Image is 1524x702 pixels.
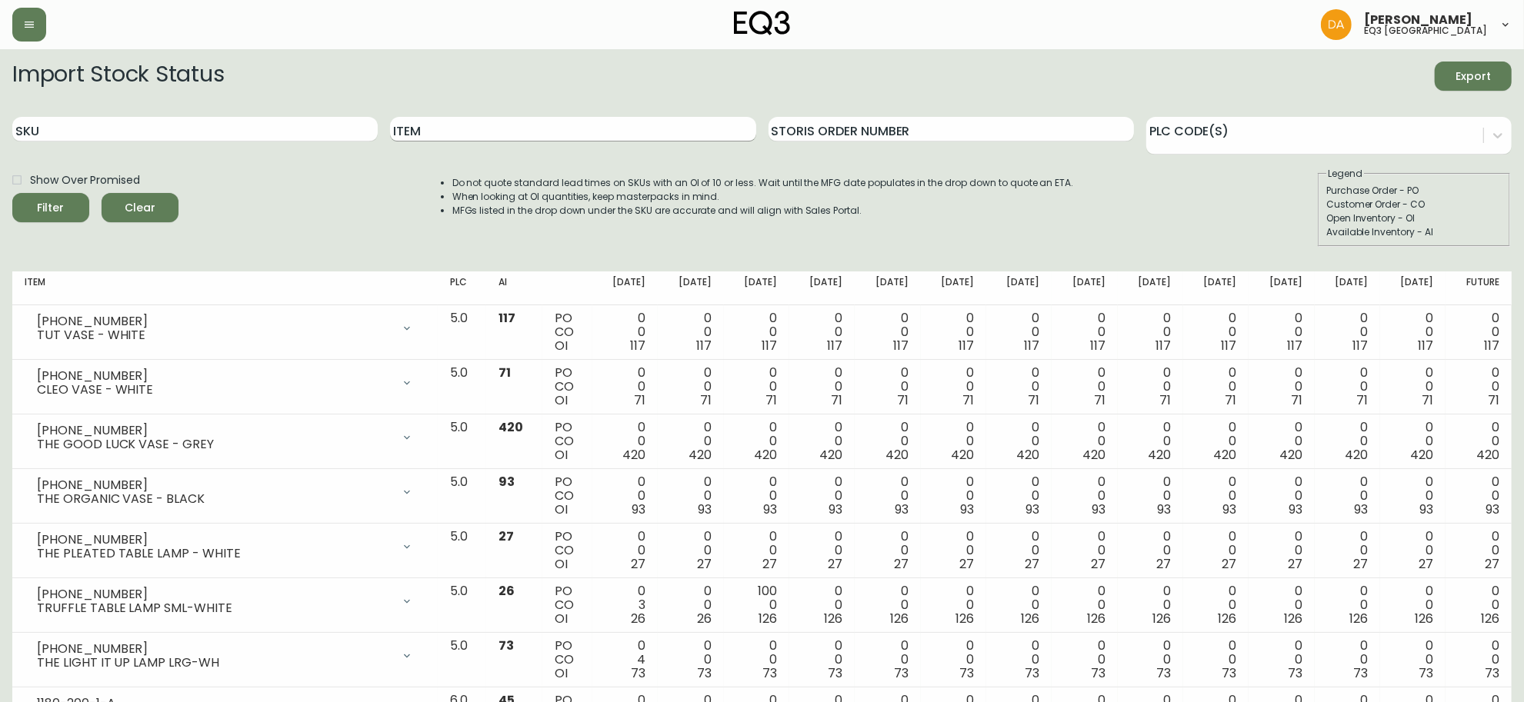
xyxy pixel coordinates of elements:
[894,555,909,573] span: 27
[802,421,842,462] div: 0 0
[1196,584,1236,626] div: 0 0
[802,311,842,353] div: 0 0
[1094,391,1105,409] span: 71
[765,391,777,409] span: 71
[1196,530,1236,571] div: 0 0
[1064,475,1105,517] div: 0 0
[1315,271,1380,305] th: [DATE]
[555,501,568,518] span: OI
[1222,664,1237,682] span: 73
[1261,421,1302,462] div: 0 0
[1249,271,1314,305] th: [DATE]
[1183,271,1249,305] th: [DATE]
[1446,271,1512,305] th: Future
[438,305,486,360] td: 5.0
[1214,446,1237,464] span: 420
[1364,14,1472,26] span: [PERSON_NAME]
[1287,337,1302,354] span: 117
[1353,555,1368,573] span: 27
[1064,530,1105,571] div: 0 0
[631,555,645,573] span: 27
[1353,664,1368,682] span: 73
[1130,639,1171,680] div: 0 0
[555,610,568,627] span: OI
[30,172,140,188] span: Show Over Promised
[1025,664,1039,682] span: 73
[1345,446,1368,464] span: 420
[1130,530,1171,571] div: 0 0
[1392,475,1433,517] div: 0 0
[1148,446,1171,464] span: 420
[867,421,908,462] div: 0 0
[605,366,645,408] div: 0 0
[499,473,515,491] span: 93
[1419,664,1434,682] span: 73
[37,587,392,601] div: [PHONE_NUMBER]
[1392,311,1433,353] div: 0 0
[1458,366,1499,408] div: 0 0
[555,639,580,680] div: PO CO
[754,446,777,464] span: 420
[819,446,842,464] span: 420
[438,360,486,414] td: 5.0
[1326,211,1502,225] div: Open Inventory - OI
[1392,639,1433,680] div: 0 0
[1326,184,1502,198] div: Purchase Order - PO
[12,62,224,91] h2: Import Stock Status
[933,584,974,626] div: 0 0
[1321,9,1352,40] img: dd1a7e8db21a0ac8adbf82b84ca05374
[828,555,842,573] span: 27
[25,311,425,345] div: [PHONE_NUMBER]TUT VASE - WHITE
[1327,530,1368,571] div: 0 0
[1354,501,1368,518] span: 93
[827,337,842,354] span: 117
[1485,664,1499,682] span: 73
[959,555,974,573] span: 27
[736,311,777,353] div: 0 0
[12,193,89,222] button: Filter
[605,584,645,626] div: 0 3
[555,337,568,354] span: OI
[1486,501,1499,518] span: 93
[855,271,920,305] th: [DATE]
[1419,337,1434,354] span: 117
[37,478,392,492] div: [PHONE_NUMBER]
[1458,475,1499,517] div: 0 0
[1196,421,1236,462] div: 0 0
[1090,337,1105,354] span: 117
[1261,584,1302,626] div: 0 0
[959,337,974,354] span: 117
[697,555,712,573] span: 27
[452,204,1074,218] li: MFGs listed in the drop down under the SKU are accurate and will align with Sales Portal.
[1196,366,1236,408] div: 0 0
[1458,639,1499,680] div: 0 0
[555,530,580,571] div: PO CO
[1392,584,1433,626] div: 0 0
[1226,391,1237,409] span: 71
[555,446,568,464] span: OI
[1025,555,1039,573] span: 27
[632,501,645,518] span: 93
[37,656,392,670] div: THE LIGHT IT UP LAMP LRG-WH
[670,639,711,680] div: 0 0
[670,311,711,353] div: 0 0
[1291,391,1302,409] span: 71
[1118,271,1183,305] th: [DATE]
[867,366,908,408] div: 0 0
[1327,475,1368,517] div: 0 0
[762,664,777,682] span: 73
[955,610,974,627] span: 126
[867,530,908,571] div: 0 0
[622,446,645,464] span: 420
[933,311,974,353] div: 0 0
[555,555,568,573] span: OI
[38,198,65,218] div: Filter
[37,547,392,561] div: THE PLEATED TABLE LAMP - WHITE
[802,475,842,517] div: 0 0
[1219,610,1237,627] span: 126
[1025,337,1040,354] span: 117
[1326,167,1364,181] legend: Legend
[555,475,580,517] div: PO CO
[25,584,425,618] div: [PHONE_NUMBER]TRUFFLE TABLE LAMP SML-WHITE
[1130,584,1171,626] div: 0 0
